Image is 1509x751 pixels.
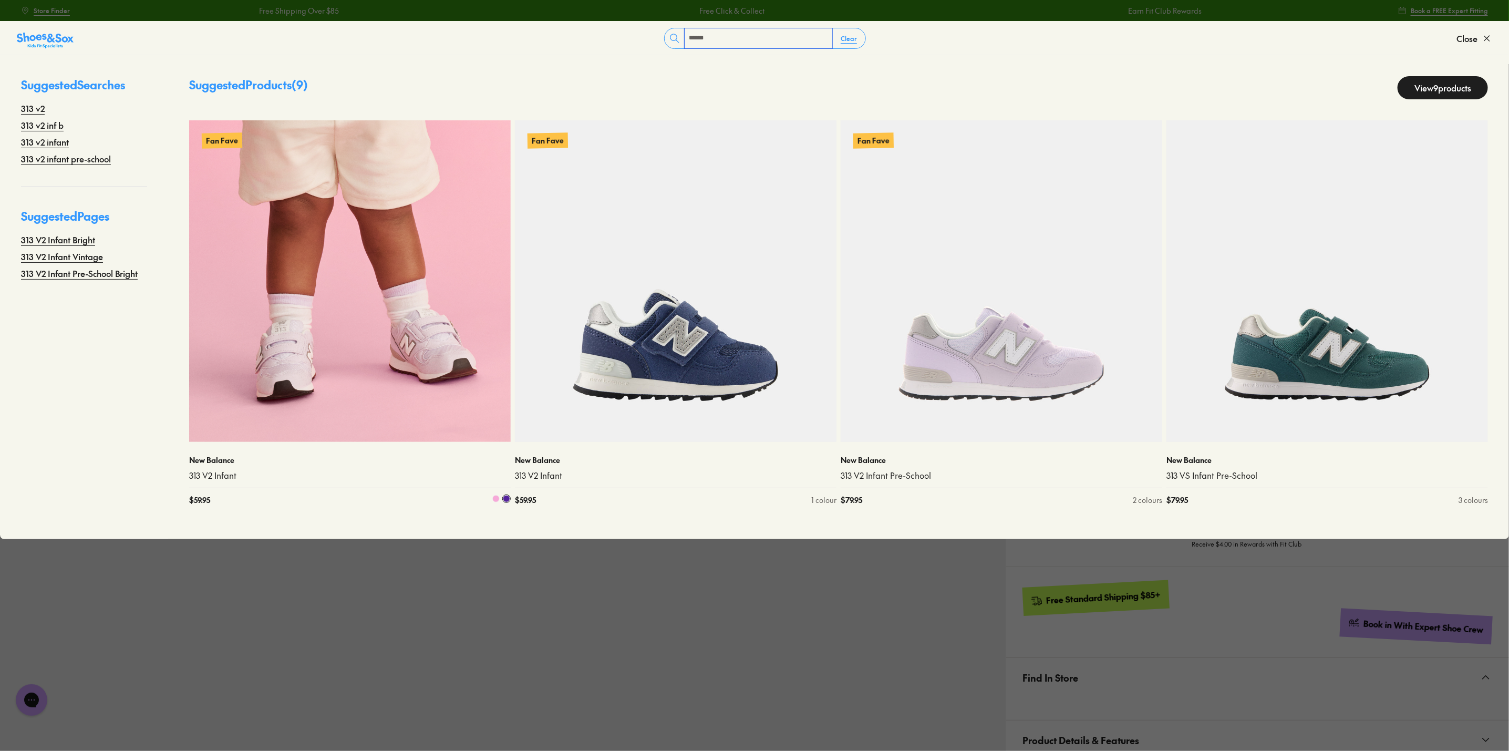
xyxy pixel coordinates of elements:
[202,133,242,149] p: Fan Fave
[189,455,511,466] p: New Balance
[258,5,338,16] a: Free Shipping Over $85
[832,29,865,48] button: Clear
[1166,495,1188,506] span: $ 79.95
[1340,608,1493,644] a: Book in With Expert Shoe Crew
[34,6,70,15] span: Store Finder
[1023,662,1079,693] span: Find In Store
[1456,27,1492,50] button: Close
[1456,32,1477,45] span: Close
[21,250,103,263] a: 313 V2 Infant Vintage
[11,681,53,719] iframe: Gorgias live chat messenger
[841,495,862,506] span: $ 79.95
[17,32,74,49] img: SNS_Logo_Responsive.svg
[515,455,836,466] p: New Balance
[1166,455,1488,466] p: New Balance
[292,77,308,92] span: ( 9 )
[841,120,1162,442] a: Fan Fave
[528,132,568,148] p: Fan Fave
[841,470,1162,481] a: 313 V2 Infant Pre-School
[189,120,511,442] a: Fan Fave
[1127,5,1201,16] a: Earn Fit Club Rewards
[1411,6,1488,15] span: Book a FREE Expert Fitting
[21,1,70,20] a: Store Finder
[21,152,111,165] a: 313 v2 infant pre-school
[21,208,147,233] p: Suggested Pages
[1022,580,1169,616] a: Free Standard Shipping $85+
[841,455,1162,466] p: New Balance
[1046,589,1161,606] div: Free Standard Shipping $85+
[515,495,536,506] span: $ 59.95
[1166,470,1488,481] a: 313 VS Infant Pre-School
[21,76,147,102] p: Suggested Searches
[21,102,45,115] a: 313 v2
[1133,495,1162,506] div: 2 colours
[21,233,95,246] a: 313 V2 Infant Bright
[1363,618,1484,636] div: Book in With Expert Shoe Crew
[21,267,138,280] a: 313 V2 Infant Pre-School Bright
[1459,495,1488,506] div: 3 colours
[21,136,69,148] a: 313 v2 infant
[1023,697,1492,707] iframe: Find in Store
[853,132,894,148] p: Fan Fave
[698,5,763,16] a: Free Click & Collect
[21,119,64,131] a: 313 v2 inf b
[515,470,836,481] a: 313 V2 Infant
[515,120,836,442] a: Fan Fave
[189,76,308,99] p: Suggested Products
[1006,658,1509,697] button: Find In Store
[1192,539,1302,558] p: Receive $4.00 in Rewards with Fit Club
[1398,76,1488,99] a: View9products
[17,30,74,47] a: Shoes &amp; Sox
[1398,1,1488,20] a: Book a FREE Expert Fitting
[189,470,511,481] a: 313 V2 Infant
[811,495,836,506] div: 1 colour
[189,495,210,506] span: $ 59.95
